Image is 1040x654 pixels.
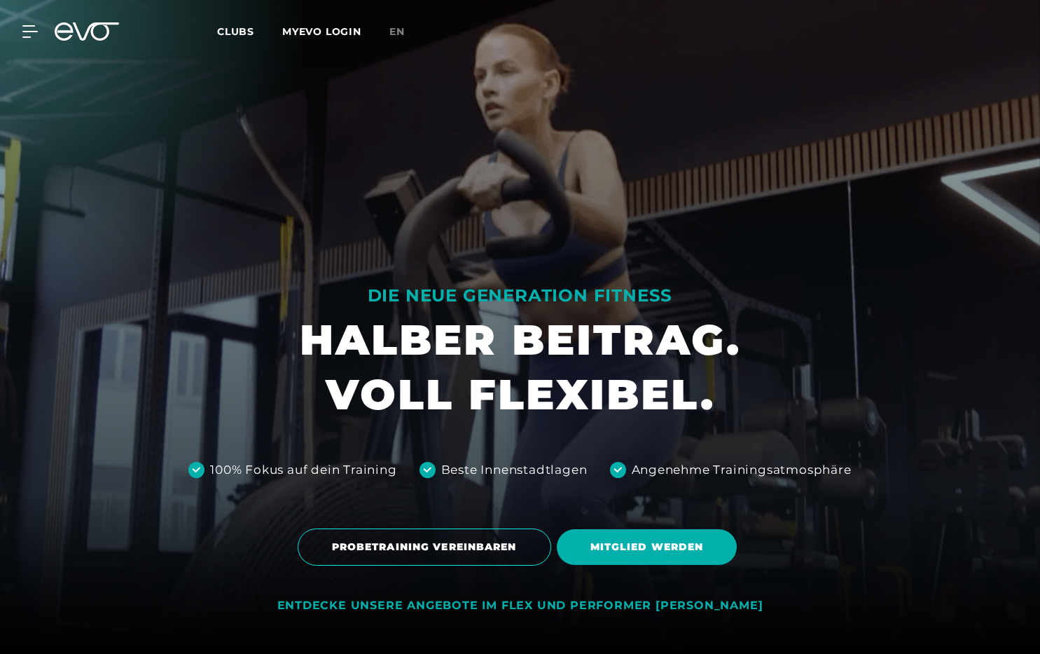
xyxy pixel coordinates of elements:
[332,540,517,554] span: PROBETRAINING VEREINBAREN
[210,461,396,479] div: 100% Fokus auf dein Training
[389,24,422,40] a: en
[389,25,405,38] span: en
[300,313,741,422] h1: HALBER BEITRAG. VOLL FLEXIBEL.
[441,461,588,479] div: Beste Innenstadtlagen
[298,518,557,576] a: PROBETRAINING VEREINBAREN
[277,599,763,613] div: ENTDECKE UNSERE ANGEBOTE IM FLEX UND PERFORMER [PERSON_NAME]
[590,540,704,554] span: MITGLIED WERDEN
[217,25,254,38] span: Clubs
[217,25,282,38] a: Clubs
[557,519,743,575] a: MITGLIED WERDEN
[632,461,852,479] div: Angenehme Trainingsatmosphäre
[282,25,361,38] a: MYEVO LOGIN
[300,285,741,307] div: DIE NEUE GENERATION FITNESS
